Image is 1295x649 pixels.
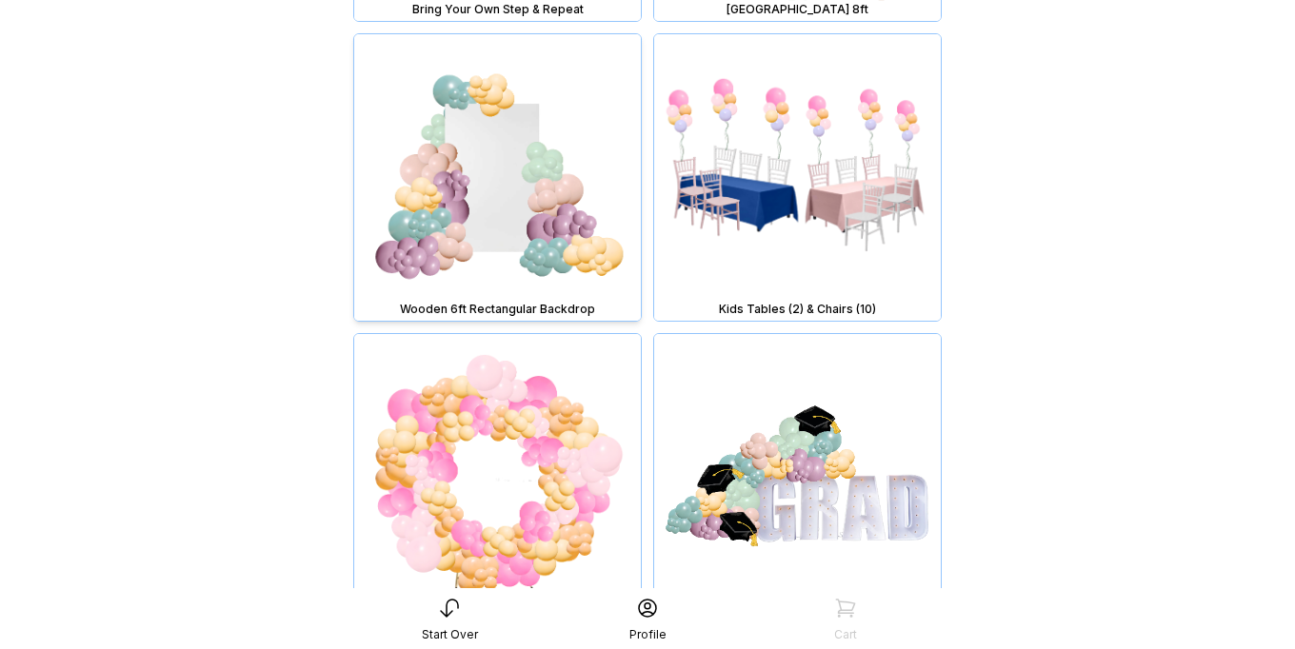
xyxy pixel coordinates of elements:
img: Wooden 6ft Rectangular Backdrop [354,34,641,321]
img: Grad Marquees [654,334,941,620]
div: Kids Tables (2) & Chairs (10) [658,302,937,317]
img: Hoop 8ft [354,334,641,620]
div: Profile [629,627,667,642]
div: Wooden 6ft Rectangular Backdrop [358,302,637,317]
div: Bring Your Own Step & Repeat [358,2,637,17]
img: Kids Tables (2) & Chairs (10) [654,34,941,321]
div: Cart [834,627,857,642]
div: [GEOGRAPHIC_DATA] 8ft [658,2,937,17]
div: Start Over [422,627,478,642]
